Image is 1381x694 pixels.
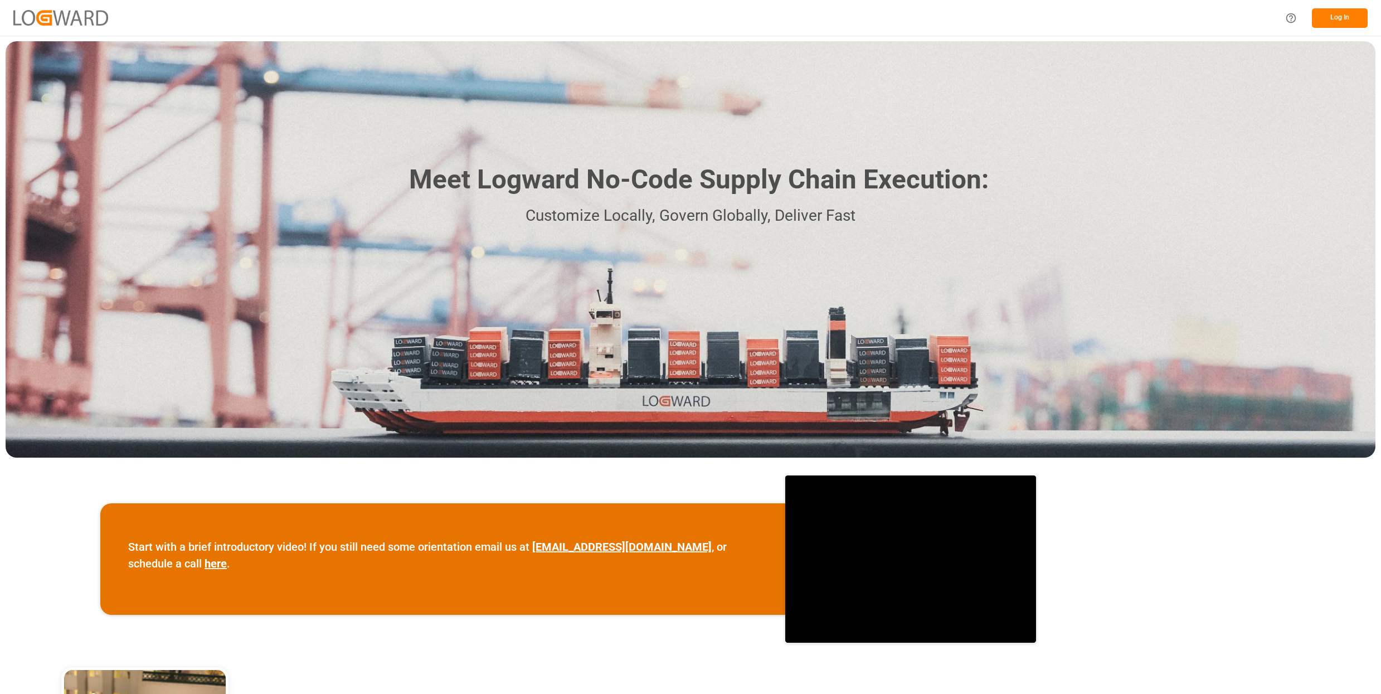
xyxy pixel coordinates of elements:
a: here [205,557,227,570]
p: Customize Locally, Govern Globally, Deliver Fast [392,203,989,229]
h1: Meet Logward No-Code Supply Chain Execution: [409,160,989,200]
p: Start with a brief introductory video! If you still need some orientation email us at , or schedu... [128,538,757,572]
img: Logward_new_orange.png [13,10,108,25]
a: [EMAIL_ADDRESS][DOMAIN_NAME] [532,540,712,554]
button: Log In [1312,8,1368,28]
button: Help Center [1278,6,1304,31]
